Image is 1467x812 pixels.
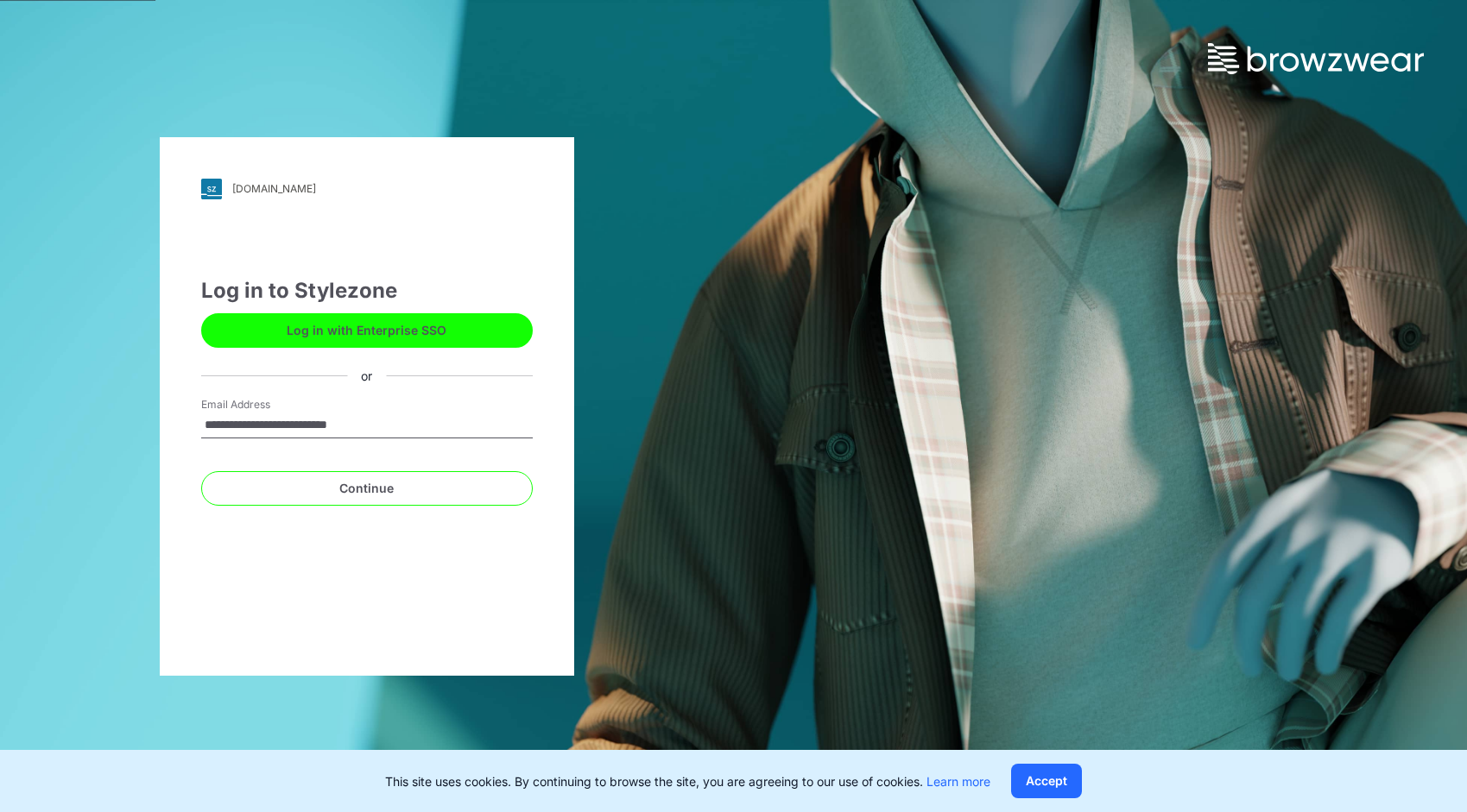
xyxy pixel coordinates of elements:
[201,179,222,199] img: svg+xml;base64,PHN2ZyB3aWR0aD0iMjgiIGhlaWdodD0iMjgiIHZpZXdCb3g9IjAgMCAyOCAyOCIgZmlsbD0ibm9uZSIgeG...
[201,313,533,348] button: Log in with Enterprise SSO
[1208,43,1424,74] img: browzwear-logo.73288ffb.svg
[385,772,990,790] p: This site uses cookies. By continuing to browse the site, you are agreeing to our use of cookies.
[201,275,533,306] div: Log in to Stylezone
[926,774,990,789] a: Learn more
[201,397,322,412] label: Email Address
[232,182,316,195] div: [DOMAIN_NAME]
[201,471,533,506] button: Continue
[201,179,533,199] a: [DOMAIN_NAME]
[1011,764,1082,798] button: Accept
[347,367,386,385] div: or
